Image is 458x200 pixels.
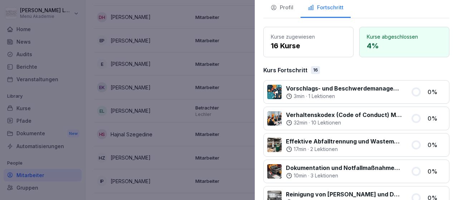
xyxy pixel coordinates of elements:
[311,66,320,74] div: 16
[286,146,402,153] div: ·
[294,93,304,100] p: 3 min
[294,146,306,153] p: 17 min
[310,146,338,153] p: 2 Lektionen
[367,33,442,40] p: Kurse abgeschlossen
[286,172,402,179] div: ·
[286,119,402,126] div: ·
[271,4,293,12] div: Profil
[286,190,402,199] p: Reinigung von [PERSON_NAME] und Dunstabzugshauben
[294,172,307,179] p: 10 min
[428,114,445,123] p: 0 %
[428,167,445,176] p: 0 %
[286,93,402,100] div: ·
[428,88,445,96] p: 0 %
[286,111,402,119] p: Verhaltenskodex (Code of Conduct) Menü 2000
[294,119,307,126] p: 32 min
[308,4,343,12] div: Fortschritt
[308,93,335,100] p: 1 Lektionen
[271,40,346,51] p: 16 Kurse
[311,172,338,179] p: 3 Lektionen
[311,119,341,126] p: 10 Lektionen
[367,40,442,51] p: 4 %
[286,137,402,146] p: Effektive Abfalltrennung und Wastemanagement im Catering
[428,141,445,149] p: 0 %
[286,84,402,93] p: Vorschlags- und Beschwerdemanagement bei Menü 2000
[286,164,402,172] p: Dokumentation und Notfallmaßnahmen bei Fritteusen
[263,66,307,74] p: Kurs Fortschritt
[271,33,346,40] p: Kurse zugewiesen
